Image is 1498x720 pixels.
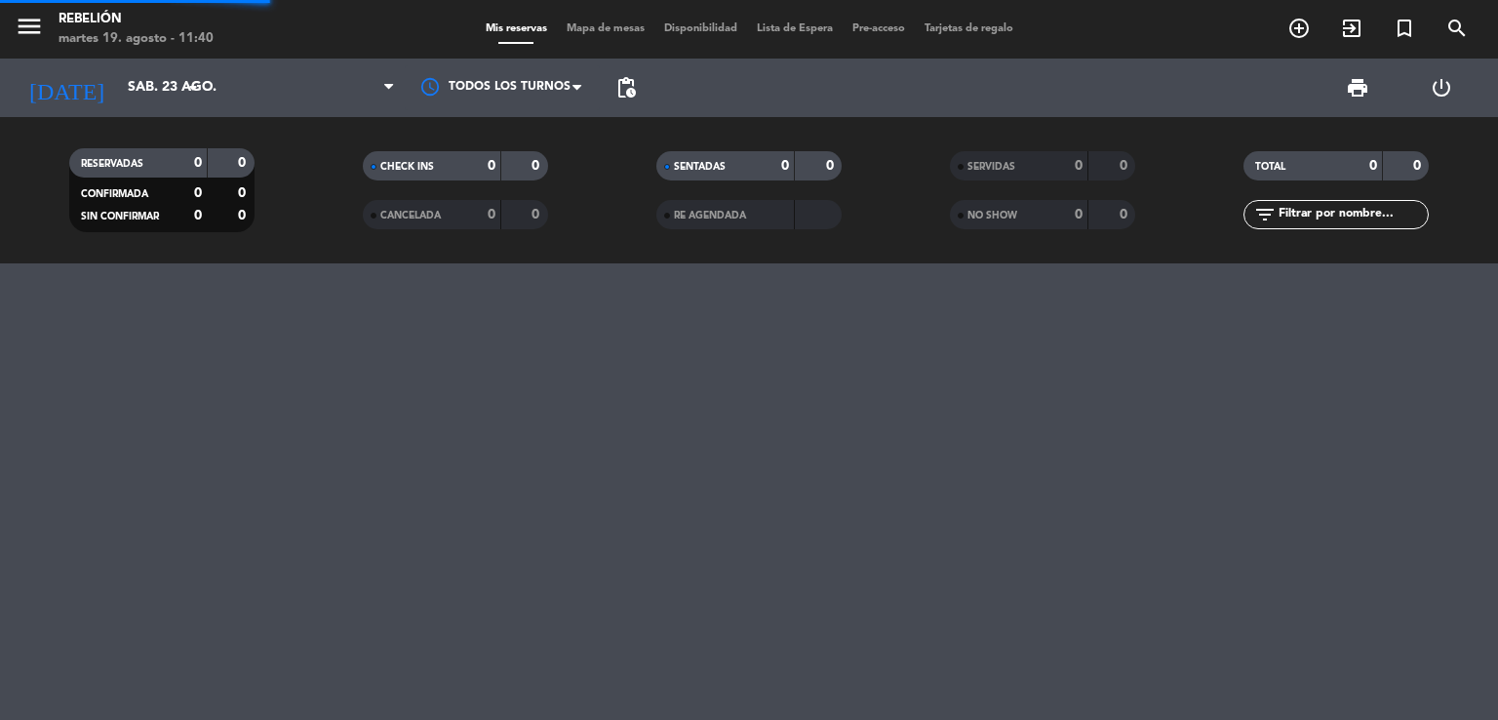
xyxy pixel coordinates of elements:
[15,12,44,41] i: menu
[15,66,118,109] i: [DATE]
[1369,159,1377,173] strong: 0
[194,209,202,222] strong: 0
[238,156,250,170] strong: 0
[1120,159,1131,173] strong: 0
[194,186,202,200] strong: 0
[747,23,843,34] span: Lista de Espera
[1075,159,1083,173] strong: 0
[915,23,1023,34] span: Tarjetas de regalo
[1253,203,1277,226] i: filter_list
[1075,208,1083,221] strong: 0
[488,208,495,221] strong: 0
[488,159,495,173] strong: 0
[1277,204,1428,225] input: Filtrar por nombre...
[1445,17,1469,40] i: search
[1399,59,1483,117] div: LOG OUT
[1413,159,1425,173] strong: 0
[81,189,148,199] span: CONFIRMADA
[1255,162,1285,172] span: TOTAL
[1120,208,1131,221] strong: 0
[532,208,543,221] strong: 0
[380,162,434,172] span: CHECK INS
[476,23,557,34] span: Mis reservas
[557,23,654,34] span: Mapa de mesas
[81,159,143,169] span: RESERVADAS
[1287,17,1311,40] i: add_circle_outline
[614,76,638,100] span: pending_actions
[1393,17,1416,40] i: turned_in_not
[1340,17,1363,40] i: exit_to_app
[674,162,726,172] span: SENTADAS
[843,23,915,34] span: Pre-acceso
[1430,76,1453,100] i: power_settings_new
[59,10,214,29] div: Rebelión
[654,23,747,34] span: Disponibilidad
[1346,76,1369,100] span: print
[59,29,214,49] div: martes 19. agosto - 11:40
[238,209,250,222] strong: 0
[81,212,159,221] span: SIN CONFIRMAR
[181,76,205,100] i: arrow_drop_down
[238,186,250,200] strong: 0
[967,162,1015,172] span: SERVIDAS
[194,156,202,170] strong: 0
[15,12,44,48] button: menu
[674,211,746,220] span: RE AGENDADA
[967,211,1017,220] span: NO SHOW
[532,159,543,173] strong: 0
[781,159,789,173] strong: 0
[380,211,441,220] span: CANCELADA
[826,159,838,173] strong: 0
